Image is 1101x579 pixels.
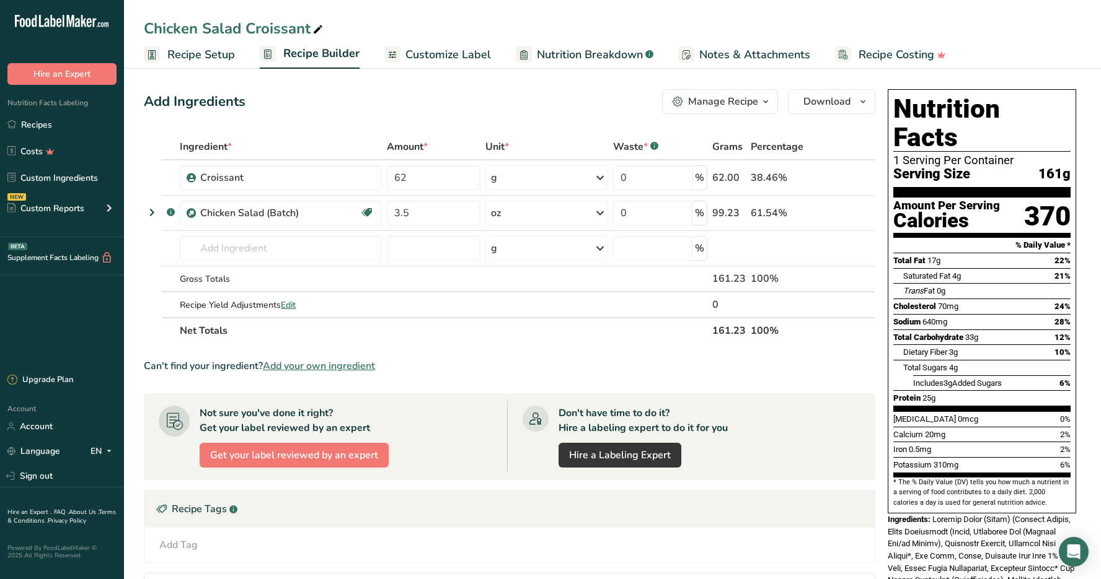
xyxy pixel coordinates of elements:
span: 12% [1055,333,1071,342]
span: 2% [1060,430,1071,439]
div: Custom Reports [7,202,84,215]
div: 370 [1024,200,1071,233]
span: 0g [937,286,945,295]
div: 99.23 [712,206,746,220]
span: Unit [485,139,509,154]
div: Gross Totals [180,272,382,285]
button: Download [788,89,875,114]
span: 4g [949,363,958,372]
span: 20mg [925,430,945,439]
section: * The % Daily Value (DV) tells you how much a nutrient in a serving of food contributes to a dail... [893,477,1071,508]
div: Add Tag [159,538,198,552]
div: Croissant [200,170,355,185]
div: Add Ingredients [144,92,245,112]
span: Ingredients: [888,515,931,524]
span: Total Carbohydrate [893,333,963,342]
a: Hire an Expert . [7,508,51,516]
a: About Us . [69,508,99,516]
span: Nutrition Breakdown [537,46,643,63]
div: 1 Serving Per Container [893,154,1071,167]
span: Saturated Fat [903,271,950,281]
div: 61.54% [751,206,816,220]
a: Notes & Attachments [678,41,810,69]
span: Ingredient [180,139,232,154]
div: Upgrade Plan [7,374,73,386]
span: Total Fat [893,256,926,265]
button: Manage Recipe [662,89,778,114]
span: 70mg [938,302,958,311]
h1: Nutrition Facts [893,95,1071,152]
a: Nutrition Breakdown [516,41,653,69]
span: Iron [893,445,907,454]
span: 0.5mg [909,445,931,454]
div: Can't find your ingredient? [144,359,875,373]
span: Cholesterol [893,302,936,311]
div: Open Intercom Messenger [1059,537,1089,567]
span: Dietary Fiber [903,347,947,357]
div: 161.23 [712,271,746,286]
div: Waste [613,139,658,154]
span: 0mcg [958,414,978,424]
span: 21% [1055,271,1071,281]
span: Sodium [893,317,921,326]
div: Manage Recipe [688,94,758,109]
img: Sub Recipe [187,209,196,218]
span: Add your own ingredient [263,359,375,373]
div: EN [91,444,117,459]
div: Recipe Tags [144,490,875,528]
span: Recipe Builder [283,45,360,62]
th: 161.23 [710,317,748,343]
a: Terms & Conditions . [7,508,116,525]
span: 28% [1055,317,1071,326]
a: FAQ . [54,508,69,516]
div: BETA [8,243,27,250]
span: [MEDICAL_DATA] [893,414,956,424]
span: 22% [1055,256,1071,265]
span: Recipe Costing [859,46,934,63]
div: Don't have time to do it? Hire a labeling expert to do it for you [559,406,728,435]
span: Fat [903,286,935,295]
div: 38.46% [751,170,816,185]
span: Customize Label [405,46,491,63]
span: Serving Size [893,167,970,182]
span: Includes Added Sugars [913,378,1002,388]
a: Recipe Costing [835,41,946,69]
button: Get your label reviewed by an expert [200,443,389,468]
a: Customize Label [384,41,491,69]
div: Chicken Salad Croissant [144,17,325,40]
span: 640mg [922,317,947,326]
a: Hire a Labeling Expert [559,443,681,468]
div: 0 [712,297,746,312]
span: Protein [893,393,921,403]
span: Grams [712,139,743,154]
a: Privacy Policy [48,516,86,525]
span: 2% [1060,445,1071,454]
span: 0% [1060,414,1071,424]
span: Notes & Attachments [699,46,810,63]
span: 33g [965,333,978,342]
span: 3g [949,347,958,357]
span: Edit [281,299,296,311]
a: Language [7,440,60,462]
div: Chicken Salad (Batch) [200,206,355,220]
div: Not sure you've done it right? Get your label reviewed by an expert [200,406,370,435]
div: 62.00 [712,170,746,185]
section: % Daily Value * [893,238,1071,253]
span: Potassium [893,460,932,469]
span: Amount [387,139,428,154]
div: Amount Per Serving [893,200,1000,212]
div: g [491,241,497,256]
span: 6% [1059,378,1071,388]
span: 17g [927,256,940,265]
th: Net Totals [177,317,710,343]
span: 310mg [934,460,958,469]
div: Powered By FoodLabelMaker © 2025 All Rights Reserved [7,544,117,559]
a: Recipe Builder [260,40,360,69]
div: Recipe Yield Adjustments [180,298,382,311]
span: 10% [1055,347,1071,357]
span: 3g [944,378,952,388]
div: g [491,170,497,185]
span: 25g [922,393,935,403]
div: oz [491,206,501,220]
span: Total Sugars [903,363,947,372]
